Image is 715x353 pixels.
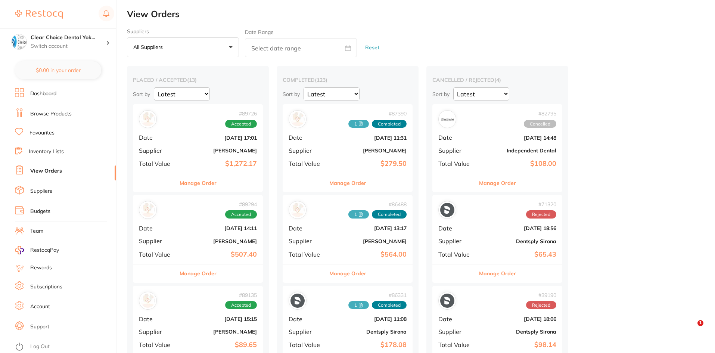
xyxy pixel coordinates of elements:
img: Dentsply Sirona [440,294,454,308]
span: Total Value [139,251,176,258]
a: Suppliers [30,188,52,195]
span: Total Value [289,160,326,167]
span: Accepted [225,120,257,128]
button: Manage Order [329,174,366,192]
img: Henry Schein Halas [141,112,155,126]
b: $279.50 [332,160,407,168]
span: # 87390 [348,111,407,117]
button: Manage Order [329,264,366,282]
span: Date [139,134,176,141]
b: [DATE] 18:56 [482,225,556,231]
a: Inventory Lists [29,148,64,155]
label: Suppliers [127,28,239,34]
input: Select date range [245,38,357,57]
button: $0.00 in your order [15,61,101,79]
b: $108.00 [482,160,556,168]
span: Supplier [438,147,476,154]
span: Total Value [438,160,476,167]
span: # 89135 [225,292,257,298]
button: Manage Order [180,174,217,192]
button: Reset [363,38,382,58]
b: [DATE] 17:01 [182,135,257,141]
span: # 39190 [526,292,556,298]
b: $65.43 [482,251,556,258]
p: Sort by [133,91,150,97]
img: Dentsply Sirona [440,203,454,217]
b: $564.00 [332,251,407,258]
b: [DATE] 15:15 [182,316,257,322]
span: Supplier [438,328,476,335]
span: Total Value [289,341,326,348]
span: Accepted [225,301,257,309]
a: RestocqPay [15,246,59,254]
img: Independent Dental [440,112,454,126]
a: Restocq Logo [15,6,63,23]
a: Budgets [30,208,50,215]
span: Date [289,134,326,141]
a: Team [30,227,43,235]
b: [PERSON_NAME] [332,148,407,154]
img: Restocq Logo [15,10,63,19]
span: Completed [372,301,407,309]
span: Date [289,225,326,232]
span: # 86331 [348,292,407,298]
b: Independent Dental [482,148,556,154]
span: Supplier [139,328,176,335]
span: Received [348,120,369,128]
a: View Orders [30,167,62,175]
b: [DATE] 11:31 [332,135,407,141]
button: All suppliers [127,37,239,58]
p: Switch account [31,43,106,50]
span: Date [139,225,176,232]
b: [PERSON_NAME] [332,238,407,244]
b: Dentsply Sirona [482,238,556,244]
span: # 89726 [225,111,257,117]
h2: completed ( 123 ) [283,77,413,83]
img: Adam Dental [141,203,155,217]
img: Dentsply Sirona [290,294,305,308]
button: Manage Order [479,264,516,282]
span: Total Value [438,341,476,348]
p: Sort by [432,91,450,97]
iframe: Intercom live chat [682,320,700,338]
span: # 86488 [348,201,407,207]
p: Sort by [283,91,300,97]
span: Rejected [526,210,556,219]
a: Support [30,323,49,331]
img: Henry Schein Halas [290,203,305,217]
span: Date [438,225,476,232]
b: [PERSON_NAME] [182,148,257,154]
b: [DATE] 14:48 [482,135,556,141]
div: Adam Dental#89294AcceptedDate[DATE] 14:11Supplier[PERSON_NAME]Total Value$507.40Manage Order [133,195,263,283]
a: Subscriptions [30,283,62,291]
b: Dentsply Sirona [482,329,556,335]
b: [DATE] 18:06 [482,316,556,322]
span: Supplier [139,238,176,244]
span: Received [348,210,369,219]
span: # 71320 [526,201,556,207]
h4: Clear Choice Dental Yokine [31,34,106,41]
a: Favourites [29,129,55,137]
b: [DATE] 11:08 [332,316,407,322]
span: Cancelled [524,120,556,128]
b: $98.14 [482,341,556,349]
b: $507.40 [182,251,257,258]
span: Supplier [289,328,326,335]
h2: placed / accepted ( 13 ) [133,77,263,83]
span: Date [139,316,176,322]
a: Log Out [30,343,50,350]
label: Date Range [245,29,274,35]
img: Clear Choice Dental Yokine [12,34,27,49]
img: Henry Schein Halas [290,112,305,126]
span: Completed [372,120,407,128]
b: $89.65 [182,341,257,349]
span: # 82795 [524,111,556,117]
span: Supplier [289,147,326,154]
span: Supplier [289,238,326,244]
span: Accepted [225,210,257,219]
a: Account [30,303,50,310]
b: Dentsply Sirona [332,329,407,335]
span: Total Value [139,341,176,348]
span: Date [438,316,476,322]
span: Supplier [438,238,476,244]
